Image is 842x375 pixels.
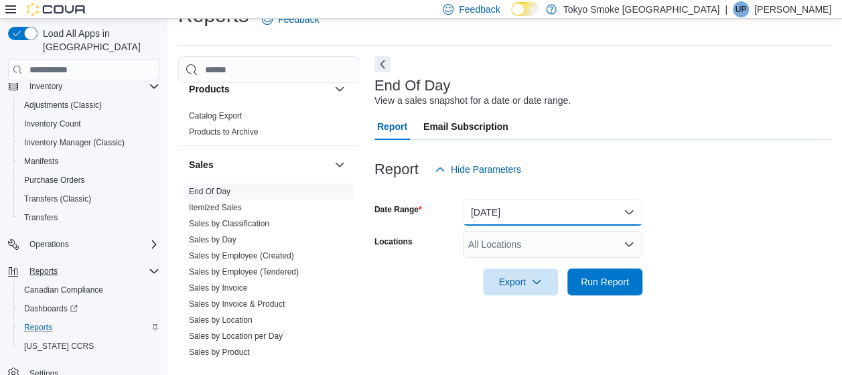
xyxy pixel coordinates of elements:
[19,210,159,226] span: Transfers
[189,82,329,96] button: Products
[29,266,58,277] span: Reports
[13,337,165,356] button: [US_STATE] CCRS
[189,283,247,293] a: Sales by Invoice
[278,13,319,26] span: Feedback
[374,161,419,177] h3: Report
[189,235,236,244] a: Sales by Day
[189,250,294,261] span: Sales by Employee (Created)
[13,318,165,337] button: Reports
[19,338,99,354] a: [US_STATE] CCRS
[374,56,391,72] button: Next
[189,203,242,212] a: Itemized Sales
[19,319,159,335] span: Reports
[19,301,159,317] span: Dashboards
[24,212,58,223] span: Transfers
[429,156,527,183] button: Hide Parameters
[189,331,283,342] span: Sales by Location per Day
[377,113,407,140] span: Report
[13,281,165,299] button: Canadian Compliance
[19,338,159,354] span: Washington CCRS
[374,204,422,215] label: Date Range
[491,269,550,295] span: Export
[19,153,64,169] a: Manifests
[511,2,539,16] input: Dark Mode
[567,269,642,295] button: Run Report
[13,115,165,133] button: Inventory Count
[19,97,107,113] a: Adjustments (Classic)
[451,163,521,176] span: Hide Parameters
[3,262,165,281] button: Reports
[3,77,165,96] button: Inventory
[189,363,290,374] span: Sales by Product & Location
[563,1,720,17] p: Tokyo Smoke [GEOGRAPHIC_DATA]
[332,81,348,97] button: Products
[332,157,348,173] button: Sales
[19,282,109,298] a: Canadian Compliance
[3,235,165,254] button: Operations
[189,347,250,358] span: Sales by Product
[463,199,642,226] button: [DATE]
[24,175,85,185] span: Purchase Orders
[24,303,78,314] span: Dashboards
[19,301,83,317] a: Dashboards
[189,299,285,309] a: Sales by Invoice & Product
[19,319,58,335] a: Reports
[24,137,125,148] span: Inventory Manager (Classic)
[189,315,253,325] a: Sales by Location
[24,263,159,279] span: Reports
[189,111,242,121] a: Catalog Export
[725,1,727,17] p: |
[19,153,159,169] span: Manifests
[19,210,63,226] a: Transfers
[189,234,236,245] span: Sales by Day
[189,267,299,277] span: Sales by Employee (Tendered)
[24,322,52,333] span: Reports
[24,285,103,295] span: Canadian Compliance
[24,236,74,252] button: Operations
[735,1,747,17] span: UP
[13,133,165,152] button: Inventory Manager (Classic)
[19,191,159,207] span: Transfers (Classic)
[189,348,250,357] a: Sales by Product
[189,202,242,213] span: Itemized Sales
[189,187,230,196] a: End Of Day
[24,119,81,129] span: Inventory Count
[13,299,165,318] a: Dashboards
[423,113,508,140] span: Email Subscription
[19,135,159,151] span: Inventory Manager (Classic)
[24,341,94,352] span: [US_STATE] CCRS
[189,251,294,260] a: Sales by Employee (Created)
[483,269,558,295] button: Export
[19,172,90,188] a: Purchase Orders
[13,208,165,227] button: Transfers
[24,236,159,252] span: Operations
[24,78,159,94] span: Inventory
[13,96,165,115] button: Adjustments (Classic)
[581,275,629,289] span: Run Report
[13,152,165,171] button: Manifests
[459,3,500,16] span: Feedback
[189,82,230,96] h3: Products
[189,364,290,373] a: Sales by Product & Location
[24,100,102,110] span: Adjustments (Classic)
[38,27,159,54] span: Load All Apps in [GEOGRAPHIC_DATA]
[29,81,62,92] span: Inventory
[19,135,130,151] a: Inventory Manager (Classic)
[189,186,230,197] span: End Of Day
[19,116,159,132] span: Inventory Count
[189,127,258,137] a: Products to Archive
[19,172,159,188] span: Purchase Orders
[19,282,159,298] span: Canadian Compliance
[733,1,749,17] div: Unike Patel
[19,97,159,113] span: Adjustments (Classic)
[374,78,451,94] h3: End Of Day
[624,239,634,250] button: Open list of options
[24,78,68,94] button: Inventory
[189,158,214,171] h3: Sales
[13,171,165,190] button: Purchase Orders
[29,239,69,250] span: Operations
[178,108,358,145] div: Products
[19,116,86,132] a: Inventory Count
